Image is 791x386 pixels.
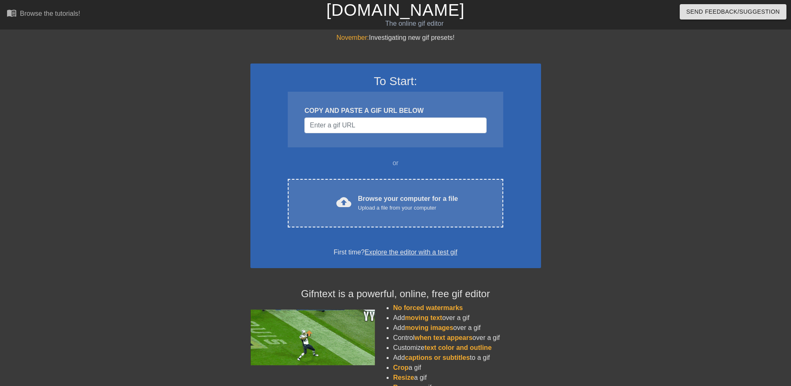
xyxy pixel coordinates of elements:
[393,333,541,343] li: Control over a gif
[304,106,486,116] div: COPY AND PASTE A GIF URL BELOW
[272,158,519,168] div: or
[393,364,409,371] span: Crop
[393,363,541,373] li: a gif
[393,323,541,333] li: Add over a gif
[326,1,465,19] a: [DOMAIN_NAME]
[358,204,458,212] div: Upload a file from your computer
[261,247,530,257] div: First time?
[20,10,80,17] div: Browse the tutorials!
[365,249,457,256] a: Explore the editor with a test gif
[358,194,458,212] div: Browse your computer for a file
[393,343,541,353] li: Customize
[405,354,470,361] span: captions or subtitles
[268,19,561,29] div: The online gif editor
[405,324,453,331] span: moving images
[336,34,369,41] span: November:
[336,195,351,210] span: cloud_upload
[414,334,473,341] span: when text appears
[393,304,463,311] span: No forced watermarks
[250,310,375,365] img: football_small.gif
[393,373,541,383] li: a gif
[405,314,442,321] span: moving text
[393,313,541,323] li: Add over a gif
[424,344,492,351] span: text color and outline
[250,33,541,43] div: Investigating new gif presets!
[7,8,17,18] span: menu_book
[680,4,786,20] button: Send Feedback/Suggestion
[250,288,541,300] h4: Gifntext is a powerful, online, free gif editor
[261,74,530,88] h3: To Start:
[393,353,541,363] li: Add to a gif
[304,117,486,133] input: Username
[686,7,780,17] span: Send Feedback/Suggestion
[7,8,80,21] a: Browse the tutorials!
[393,374,414,381] span: Resize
